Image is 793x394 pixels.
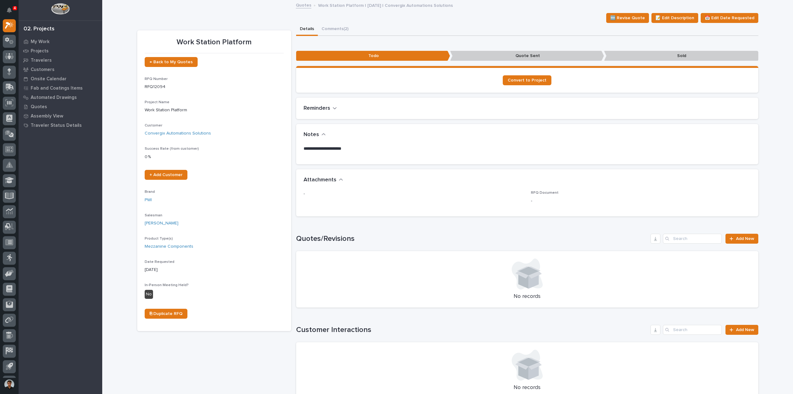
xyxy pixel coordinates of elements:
[531,198,751,204] p: -
[150,60,193,64] span: ← Back to My Quotes
[24,26,55,33] div: 02. Projects
[145,260,174,264] span: Date Requested
[531,191,559,195] span: RFQ Document
[705,14,754,22] span: 📅 Edit Date Requested
[304,191,524,197] p: -
[736,328,754,332] span: Add New
[725,325,758,335] a: Add New
[304,384,751,391] p: No records
[296,1,311,8] a: Quotes
[19,37,102,46] a: My Work
[145,84,284,90] p: RFQ12094
[663,234,722,244] input: Search
[725,234,758,244] a: Add New
[19,93,102,102] a: Automated Drawings
[19,111,102,121] a: Assembly View
[663,325,722,335] input: Search
[610,14,645,22] span: 🆕 Revise Quote
[19,65,102,74] a: Customers
[19,121,102,130] a: Traveler Status Details
[31,67,55,73] p: Customers
[145,124,162,127] span: Customer
[31,113,63,119] p: Assembly View
[651,13,698,23] button: 📝 Edit Description
[150,173,182,177] span: + Add Customer
[296,234,648,243] h1: Quotes/Revisions
[701,13,758,23] button: 📅 Edit Date Requested
[145,267,284,273] p: [DATE]
[31,86,83,91] p: Fab and Coatings Items
[145,57,198,67] a: ← Back to My Quotes
[145,100,169,104] span: Project Name
[145,38,284,47] p: Work Station Platform
[508,78,546,82] span: Convert to Project
[145,170,187,180] a: + Add Customer
[145,220,178,227] a: [PERSON_NAME]
[19,74,102,83] a: Onsite Calendar
[145,190,155,194] span: Brand
[145,243,193,250] a: Mezzanine Components
[304,177,343,184] button: Attachments
[3,378,16,391] button: users-avatar
[19,55,102,65] a: Travelers
[145,130,211,137] a: Convergix Automations Solutions
[51,3,69,15] img: Workspace Logo
[655,14,694,22] span: 📝 Edit Description
[145,154,284,160] p: 0 %
[304,293,751,300] p: No records
[145,77,168,81] span: RFQ Number
[318,23,352,36] button: Comments (2)
[19,102,102,111] a: Quotes
[145,237,173,241] span: Product Type(s)
[145,197,152,203] a: PWI
[304,131,319,138] h2: Notes
[8,7,16,17] div: Notifications4
[145,214,162,217] span: Salesman
[31,95,77,100] p: Automated Drawings
[296,23,318,36] button: Details
[318,2,453,8] p: Work Station Platform | [DATE] | Convergix Automations Solutions
[606,13,649,23] button: 🆕 Revise Quote
[31,58,52,63] p: Travelers
[31,76,67,82] p: Onsite Calendar
[31,123,82,128] p: Traveler Status Details
[145,283,189,287] span: In-Person Meeting Held?
[304,105,330,112] h2: Reminders
[604,51,758,61] p: Sold
[736,237,754,241] span: Add New
[145,147,199,151] span: Success Rate (from customer)
[145,107,284,113] p: Work Station Platform
[145,309,187,319] a: ⎘ Duplicate RFQ
[304,131,326,138] button: Notes
[296,325,648,334] h1: Customer Interactions
[150,312,182,316] span: ⎘ Duplicate RFQ
[31,104,47,110] p: Quotes
[296,51,450,61] p: Todo
[304,105,337,112] button: Reminders
[19,46,102,55] a: Projects
[503,75,551,85] a: Convert to Project
[3,4,16,17] button: Notifications
[31,48,49,54] p: Projects
[19,83,102,93] a: Fab and Coatings Items
[145,290,153,299] div: No
[304,177,336,184] h2: Attachments
[31,39,50,45] p: My Work
[14,6,16,10] p: 4
[450,51,604,61] p: Quote Sent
